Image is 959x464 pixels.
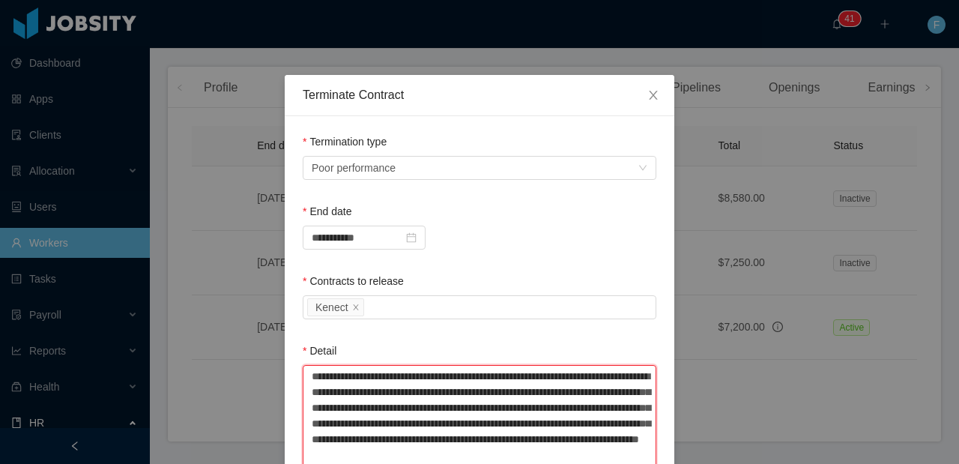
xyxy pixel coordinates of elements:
label: Termination type [303,136,387,148]
div: Terminate Contract [303,87,656,103]
div: Kenect [315,299,348,316]
label: Detail [303,345,336,357]
i: icon: calendar [406,232,417,243]
i: icon: close [647,89,659,101]
label: Contracts to release [303,275,404,287]
span: Poor performance [312,157,396,179]
i: icon: close [352,304,360,313]
i: icon: down [638,163,647,174]
input: Contracts to release [367,299,375,317]
button: Close [632,75,674,117]
label: End date [303,205,352,217]
li: Kenect [307,298,364,316]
